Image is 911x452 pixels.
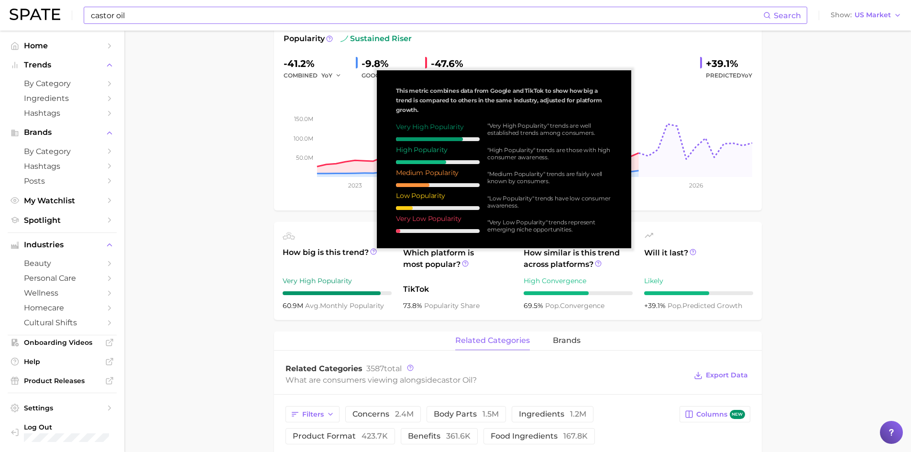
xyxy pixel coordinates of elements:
span: cultural shifts [24,318,100,327]
span: convergence [545,301,604,310]
a: My Watchlist [8,193,117,208]
span: Filters [302,410,324,419]
abbr: average [305,301,320,310]
span: 60.9m [283,301,305,310]
tspan: 2023 [348,182,362,189]
span: +39.1% [644,301,668,310]
span: 2.4m [395,409,414,419]
span: Show [831,12,852,18]
span: Home [24,41,100,50]
button: Columnsnew [680,406,750,422]
a: wellness [8,286,117,300]
div: Low Popularity [396,191,480,200]
a: personal care [8,271,117,286]
span: Industries [24,241,100,249]
div: "Medium Popularity" trends are fairly well known by consumers. [487,170,612,185]
span: Log Out [24,423,147,431]
img: SPATE [10,9,60,20]
span: TikTok [403,284,512,295]
div: 6 / 10 [644,291,753,295]
span: beauty [24,259,100,268]
a: Help [8,354,117,369]
input: Search here for a brand, industry, or ingredient [90,7,763,23]
tspan: 2026 [689,182,702,189]
span: How similar is this trend across platforms? [524,247,633,270]
span: My Watchlist [24,196,100,205]
span: 3587 [366,364,384,373]
span: related categories [455,336,530,345]
a: Log out. Currently logged in with e-mail michelle.ng@mavbeautybrands.com. [8,420,117,445]
div: Medium Popularity [396,168,480,177]
div: Very High Popularity [283,275,392,287]
button: Trends [8,58,117,72]
span: popularity share [424,301,480,310]
span: 167.8k [563,431,588,441]
div: Likely [644,275,753,287]
div: 6 / 10 [524,291,633,295]
span: Trends [24,61,100,69]
button: ShowUS Market [828,9,904,22]
span: 423.7k [362,431,388,441]
span: by Category [24,79,100,88]
div: High Convergence [524,275,633,287]
span: How big is this trend? [283,247,392,270]
span: concerns [352,410,414,418]
a: Home [8,38,117,53]
span: Export Data [706,371,748,379]
span: monthly popularity [305,301,384,310]
span: 73.8% [403,301,424,310]
button: Industries [8,238,117,252]
div: -41.2% [284,56,348,71]
img: sustained riser [340,35,348,43]
div: "High Popularity" trends are those with high consumer awareness. [487,146,612,161]
span: castor oil [437,375,472,385]
div: "Very Low Popularity" trends represent emerging niche opportunities. [487,219,612,233]
div: 6 / 10 [396,160,480,164]
div: 8 / 10 [396,137,480,141]
a: homecare [8,300,117,315]
button: Brands [8,125,117,140]
span: personal care [24,274,100,283]
span: 1.2m [570,409,586,419]
span: Hashtags [24,162,100,171]
div: TIKTOK [431,70,483,81]
div: High Popularity [396,145,480,154]
div: 2 / 10 [396,206,480,210]
span: Product Releases [24,376,100,385]
span: Search [774,11,801,20]
a: by Category [8,76,117,91]
div: 0 / 10 [396,229,480,233]
abbr: popularity index [668,301,682,310]
span: food ingredients [491,432,588,440]
span: total [366,364,402,373]
a: beauty [8,256,117,271]
button: Filters [285,406,340,422]
a: Product Releases [8,374,117,388]
div: -47.6% [431,56,483,71]
div: What are consumers viewing alongside ? [285,374,687,386]
span: US Market [855,12,891,18]
span: Related Categories [285,364,362,373]
div: 4 / 10 [396,183,480,187]
span: ingredients [519,410,586,418]
div: GOOGLE [362,70,417,81]
span: Settings [24,404,100,412]
span: Brands [24,128,100,137]
span: YoY [321,71,332,79]
span: wellness [24,288,100,298]
span: 69.5% [524,301,545,310]
button: YoY [391,70,411,81]
span: benefits [408,432,471,440]
span: Ingredients [24,94,100,103]
span: sustained riser [340,33,412,44]
a: Spotlight [8,213,117,228]
div: combined [284,70,348,81]
a: Settings [8,401,117,415]
span: Will it last? [644,247,753,270]
span: Popularity [284,33,325,44]
div: "Very High Popularity" trends are well established trends among consumers. [487,122,612,136]
a: Onboarding Videos [8,335,117,350]
div: Very Low Popularity [396,214,480,223]
button: Export Data [691,369,750,382]
span: Spotlight [24,216,100,225]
